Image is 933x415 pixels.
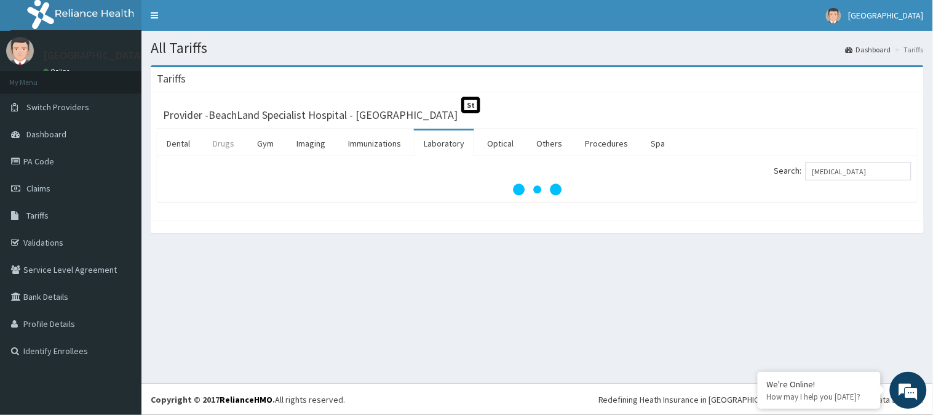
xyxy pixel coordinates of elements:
svg: audio-loading [513,165,562,214]
a: Dental [157,131,200,156]
a: Drugs [203,131,244,156]
span: Switch Providers [26,102,89,113]
a: RelianceHMO [220,394,272,405]
a: Laboratory [414,131,474,156]
strong: Copyright © 2017 . [151,394,275,405]
a: Dashboard [846,44,891,55]
p: [GEOGRAPHIC_DATA] [43,50,145,61]
h3: Provider - BeachLand Specialist Hospital - [GEOGRAPHIC_DATA] [163,110,458,121]
span: We're online! [71,127,170,252]
a: Gym [247,131,284,156]
span: Claims [26,183,50,194]
p: How may I help you today? [767,392,871,402]
a: Spa [641,131,675,156]
img: User Image [6,37,34,65]
img: User Image [826,8,841,23]
a: Online [43,67,73,76]
div: Chat with us now [64,69,207,85]
input: Search: [806,162,911,180]
h3: Tariffs [157,73,186,84]
span: Dashboard [26,129,66,140]
a: Procedures [575,131,638,156]
a: Imaging [287,131,335,156]
a: Immunizations [338,131,411,156]
div: Minimize live chat window [202,6,231,36]
footer: All rights reserved. [141,384,933,415]
span: [GEOGRAPHIC_DATA] [849,10,924,21]
h1: All Tariffs [151,40,924,56]
a: Others [526,131,572,156]
div: We're Online! [767,379,871,390]
div: Redefining Heath Insurance in [GEOGRAPHIC_DATA] using Telemedicine and Data Science! [598,393,924,406]
span: Tariffs [26,210,49,221]
li: Tariffs [892,44,924,55]
label: Search: [774,162,911,180]
textarea: Type your message and hit 'Enter' [6,281,234,324]
span: St [461,97,480,113]
img: d_794563401_company_1708531726252_794563401 [23,62,50,92]
a: Optical [477,131,523,156]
